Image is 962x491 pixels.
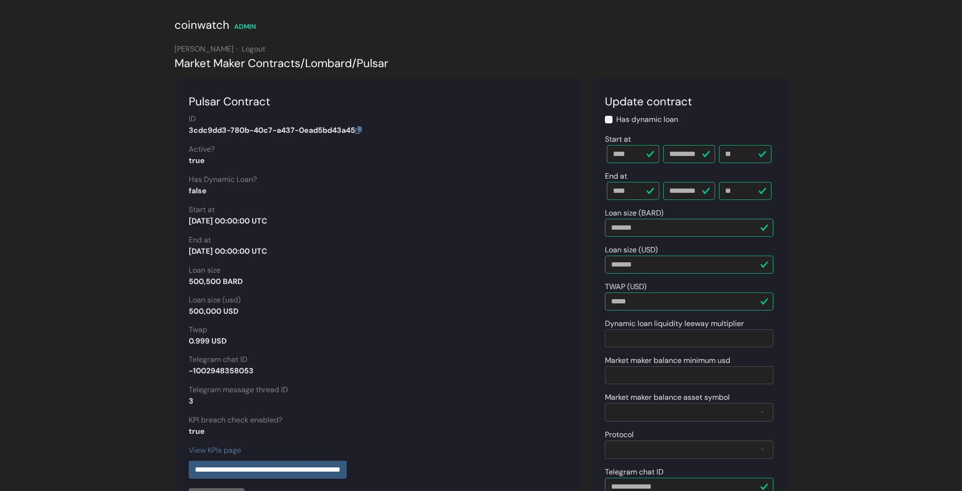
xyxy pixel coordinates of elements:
div: Pulsar Contract [189,93,565,110]
strong: 0.999 USD [189,336,227,346]
label: End at [189,234,211,246]
label: Telegram chat ID [189,354,247,365]
label: KPI breach check enabled? [189,414,282,426]
label: Telegram message thread ID [189,384,288,396]
label: Has Dynamic Loan? [189,174,257,185]
label: Telegram chat ID [605,466,664,478]
strong: false [189,186,207,196]
strong: 3cdc9dd3-780b-40c7-a437-0ead5bd43a45 [189,125,362,135]
div: [PERSON_NAME] [175,43,787,55]
label: Loan size [189,265,220,276]
label: ID [189,113,196,125]
label: Market maker balance minimum usd [605,355,730,366]
strong: [DATE] 00:00:00 UTC [189,246,267,256]
label: Active? [189,144,215,155]
strong: 3 [189,396,193,406]
label: Twap [189,324,207,336]
div: Update contract [605,93,773,110]
span: / [300,56,305,70]
label: Start at [605,134,631,145]
label: TWAP (USD) [605,281,647,293]
strong: true [189,155,205,165]
label: Market maker balance asset symbol [605,392,730,403]
div: coinwatch [175,17,229,34]
label: Dynamic loan liquidity leeway multiplier [605,318,744,329]
div: Market Maker Contracts Lombard Pulsar [175,55,787,72]
div: ADMIN [234,22,256,32]
a: Logout [242,44,265,54]
strong: 500,000 USD [189,306,238,316]
label: Loan size (USD) [605,244,658,256]
label: Start at [189,204,215,215]
strong: [DATE] 00:00:00 UTC [189,216,267,226]
label: End at [605,171,627,182]
strong: 500,500 BARD [189,276,243,286]
label: Loan size (usd) [189,294,241,306]
a: View KPIs page [189,445,241,455]
a: coinwatch ADMIN [175,21,256,31]
label: Loan size (BARD) [605,207,664,219]
span: · [236,44,237,54]
label: Has dynamic loan [616,114,678,125]
label: Protocol [605,429,634,440]
strong: true [189,426,205,436]
strong: -1002948358053 [189,366,254,376]
span: / [352,56,357,70]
